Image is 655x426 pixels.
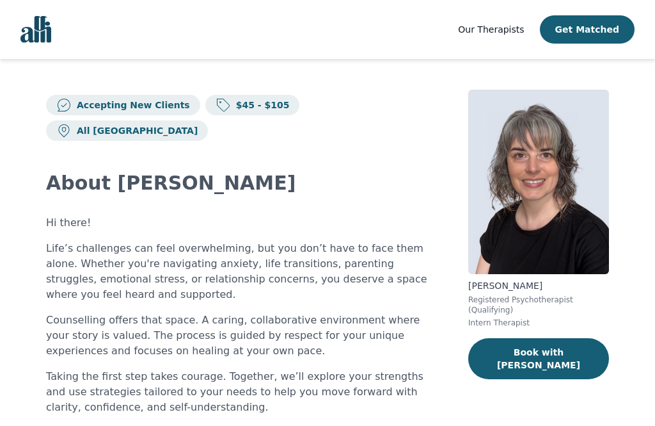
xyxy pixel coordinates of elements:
[458,24,524,35] span: Our Therapists
[46,313,438,359] p: Counselling offers that space. A caring, collaborative environment where your story is valued. Th...
[46,241,438,302] p: Life’s challenges can feel overwhelming, but you don’t have to face them alone. Whether you're na...
[468,279,609,292] p: [PERSON_NAME]
[458,22,524,37] a: Our Therapists
[46,369,438,415] p: Taking the first step takes courage. Together, we’ll explore your strengths and use strategies ta...
[468,295,609,315] p: Registered Psychotherapist (Qualifying)
[468,90,609,274] img: Melanie_Crocker
[468,318,609,328] p: Intern Therapist
[468,338,609,379] button: Book with [PERSON_NAME]
[72,99,190,111] p: Accepting New Clients
[231,99,290,111] p: $45 - $105
[72,124,198,137] p: All [GEOGRAPHIC_DATA]
[20,16,51,43] img: alli logo
[46,172,438,195] h2: About [PERSON_NAME]
[540,15,635,44] button: Get Matched
[46,215,438,231] p: Hi there!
